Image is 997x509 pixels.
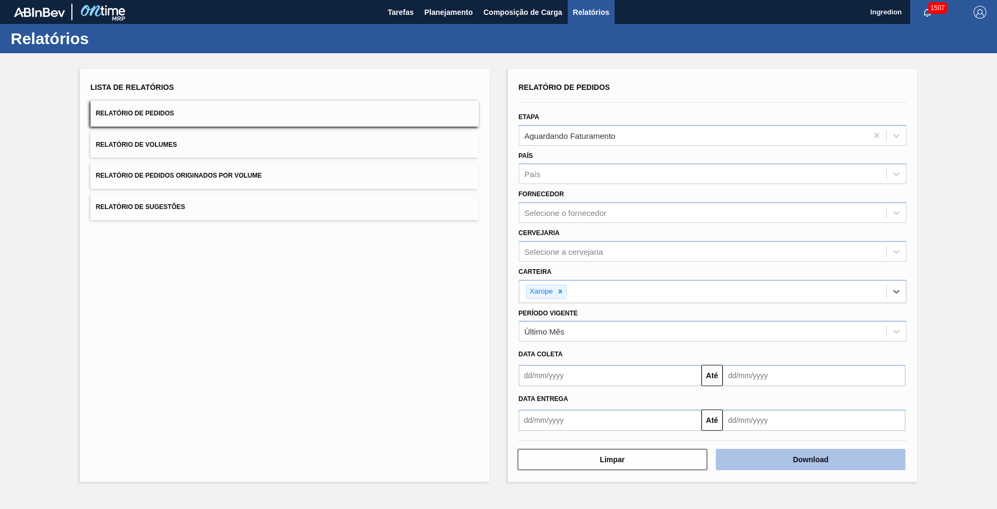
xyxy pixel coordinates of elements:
div: Último Mês [525,327,565,336]
span: Tarefas [388,6,414,19]
button: Relatório de Sugestões [91,194,479,220]
button: Relatório de Pedidos [91,101,479,127]
h1: Relatórios [11,32,200,45]
span: Relatórios [573,6,609,19]
button: Download [716,449,905,470]
span: Planejamento [424,6,473,19]
button: Até [701,410,723,431]
span: Relatório de Pedidos Originados por Volume [96,172,262,179]
div: Selecione o fornecedor [525,208,607,218]
span: Composição de Carga [484,6,562,19]
label: Fornecedor [519,190,564,198]
label: País [519,152,533,160]
label: Carteira [519,268,552,276]
span: Relatório de Pedidos [519,83,610,91]
input: dd/mm/yyyy [519,365,701,386]
span: Data entrega [519,395,568,403]
span: 1507 [928,2,947,14]
img: TNhmsLtSVTkK8tSr43FrP2fwEKptu5GPRR3wAAAABJRU5ErkJggg== [14,7,65,17]
span: Data coleta [519,351,563,358]
label: Cervejaria [519,229,560,237]
span: Relatório de Pedidos [96,110,174,117]
button: Notificações [910,5,944,20]
button: Até [701,365,723,386]
input: dd/mm/yyyy [723,365,905,386]
button: Relatório de Pedidos Originados por Volume [91,163,479,189]
input: dd/mm/yyyy [723,410,905,431]
label: Etapa [519,113,540,121]
div: Selecione a cervejaria [525,247,603,256]
input: dd/mm/yyyy [519,410,701,431]
img: Logout [974,6,986,19]
span: Relatório de Sugestões [96,203,185,211]
div: País [525,170,541,179]
button: Limpar [518,449,707,470]
span: Relatório de Volumes [96,141,177,148]
div: Aguardando Faturamento [525,131,616,140]
span: Lista de Relatórios [91,83,174,91]
label: Período Vigente [519,310,578,317]
button: Relatório de Volumes [91,132,479,158]
div: Xarope [527,285,555,298]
